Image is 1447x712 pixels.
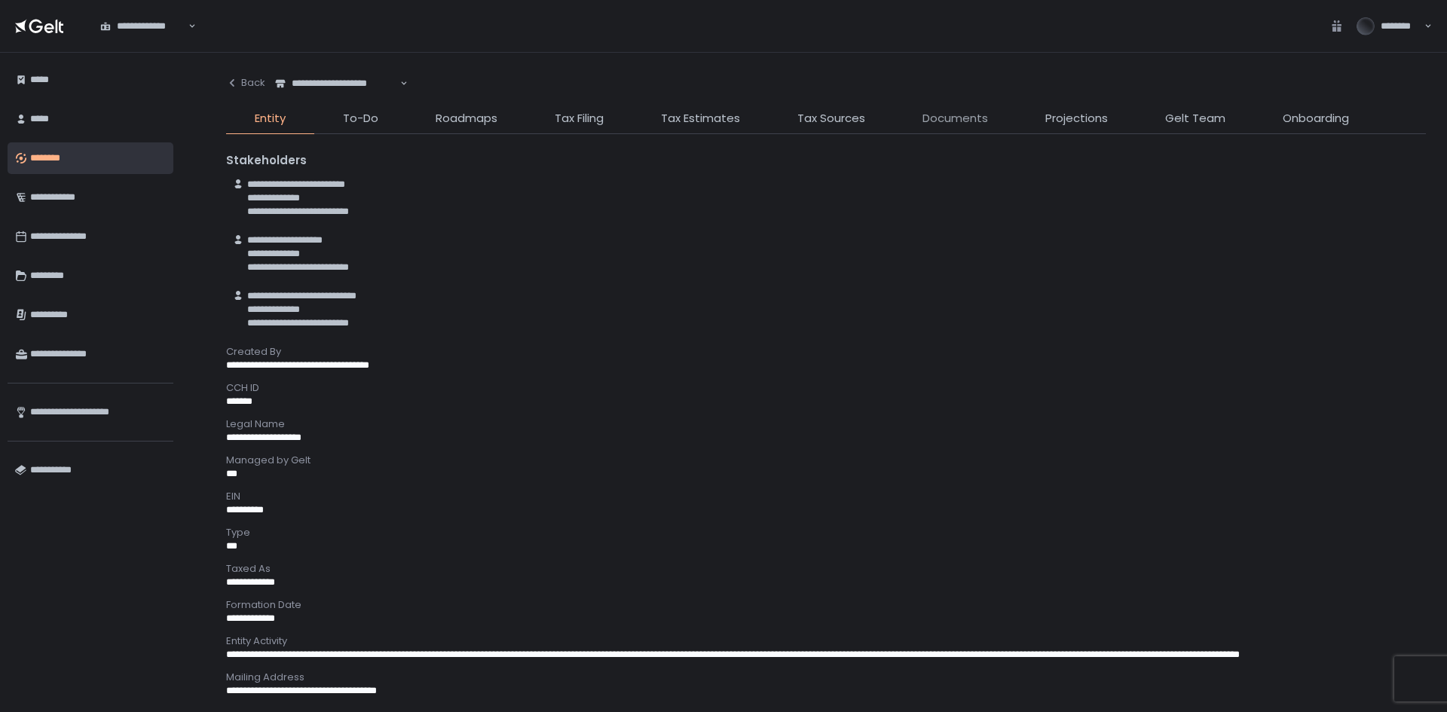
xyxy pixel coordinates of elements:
span: Tax Sources [797,110,865,127]
div: Legal Name [226,417,1426,431]
span: Tax Estimates [661,110,740,127]
input: Search for option [398,76,399,91]
div: Taxed As [226,562,1426,576]
button: Back [226,68,265,98]
div: Back [226,76,265,90]
div: Managed by Gelt [226,454,1426,467]
div: Search for option [265,68,408,99]
div: Mailing Address [226,671,1426,684]
div: Stakeholders [226,152,1426,170]
span: Tax Filing [555,110,604,127]
span: Roadmaps [436,110,497,127]
input: Search for option [186,19,187,34]
div: Formation Date [226,598,1426,612]
div: Search for option [90,11,196,42]
span: Onboarding [1283,110,1349,127]
span: To-Do [343,110,378,127]
span: Gelt Team [1165,110,1225,127]
div: CCH ID [226,381,1426,395]
div: Created By [226,345,1426,359]
span: Projections [1045,110,1108,127]
span: Documents [922,110,988,127]
div: EIN [226,490,1426,503]
span: Entity [255,110,286,127]
div: Entity Activity [226,634,1426,648]
div: Type [226,526,1426,539]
